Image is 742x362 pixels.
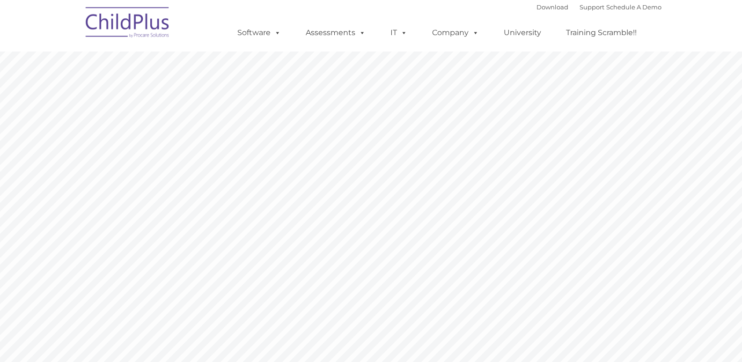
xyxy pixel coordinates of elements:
a: Training Scramble!! [557,23,646,42]
a: IT [381,23,417,42]
a: Software [228,23,290,42]
font: | [536,3,661,11]
a: Assessments [296,23,375,42]
a: University [494,23,551,42]
a: Get Started [408,315,478,334]
a: Schedule A Demo [606,3,661,11]
a: Support [580,3,604,11]
a: Company [423,23,488,42]
a: Download [536,3,568,11]
img: ChildPlus by Procare Solutions [81,0,175,47]
rs-layer: ChildPlus is an all-in-one software solution for Head Start, EHS, Migrant, State Pre-K, or other ... [408,207,640,305]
